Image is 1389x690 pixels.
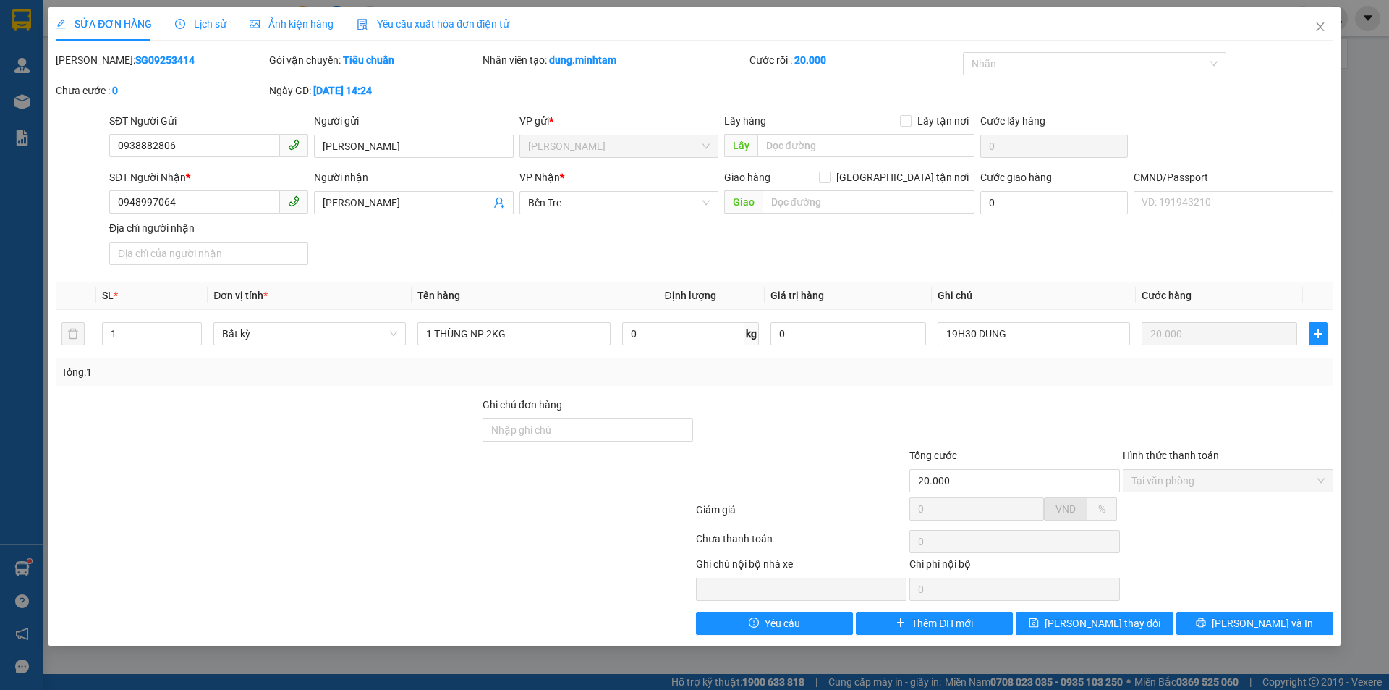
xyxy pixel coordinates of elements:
span: SỬA ĐƠN HÀNG [56,18,152,30]
span: Giao hàng [724,172,770,183]
span: Bến Tre [528,192,710,214]
span: Tổng cước [909,450,957,461]
div: Cước rồi : [749,52,960,68]
span: plus [1309,328,1327,340]
span: Lịch sử [175,18,226,30]
span: Yêu cầu [765,615,800,631]
span: save [1029,618,1039,629]
div: Tổng: 1 [61,364,536,380]
span: Tại văn phòng [1131,470,1325,492]
b: dung.minhtam [549,54,616,66]
input: 0 [1142,322,1297,345]
span: Lấy hàng [724,115,766,127]
div: Nhân viên tạo: [483,52,747,68]
div: Người nhận [314,169,513,185]
input: Ghi chú đơn hàng [483,418,693,442]
div: Giảm giá [694,502,908,527]
label: Ghi chú đơn hàng [483,399,562,411]
span: Bất kỳ [222,323,397,345]
span: plus [896,618,906,629]
span: Lấy tận nơi [912,113,974,129]
div: Người gửi [314,113,513,129]
input: Địa chỉ của người nhận [109,242,308,265]
span: phone [288,195,300,207]
span: edit [56,19,66,29]
span: picture [250,19,260,29]
span: Hồ Chí Minh [528,135,710,157]
input: Cước giao hàng [980,191,1128,214]
span: [PERSON_NAME] và In [1212,615,1313,631]
span: % [1098,503,1105,515]
div: Địa chỉ người nhận [109,220,308,236]
label: Cước lấy hàng [980,115,1045,127]
input: Dọc đường [757,134,974,157]
span: printer [1196,618,1206,629]
span: Yêu cầu xuất hóa đơn điện tử [357,18,509,30]
span: VND [1055,503,1076,515]
span: Giao [724,190,763,214]
button: plusThêm ĐH mới [856,612,1013,635]
input: Cước lấy hàng [980,135,1128,158]
button: delete [61,322,85,345]
b: SG09253414 [135,54,195,66]
div: Ghi chú nội bộ nhà xe [696,556,906,578]
div: Gói vận chuyển: [269,52,480,68]
span: [PERSON_NAME] thay đổi [1045,615,1160,631]
input: Dọc đường [763,190,974,214]
div: CMND/Passport [1134,169,1333,185]
b: 0 [112,85,118,96]
span: kg [744,322,759,345]
span: Đơn vị tính [213,290,268,301]
span: Ảnh kiện hàng [250,18,334,30]
span: VP Nhận [519,172,560,183]
span: Giá trị hàng [770,290,824,301]
div: Chưa cước : [56,83,266,98]
span: phone [288,139,300,151]
span: Định lượng [665,290,716,301]
span: user-add [493,197,505,209]
button: printer[PERSON_NAME] và In [1176,612,1333,635]
input: VD: Bàn, Ghế [417,322,610,345]
div: Ngày GD: [269,83,480,98]
b: 20.000 [794,54,826,66]
span: clock-circle [175,19,185,29]
th: Ghi chú [932,282,1136,310]
span: Thêm ĐH mới [912,615,973,631]
button: Close [1300,7,1341,48]
b: Tiêu chuẩn [343,54,394,66]
img: icon [357,19,368,30]
button: plus [1309,322,1328,345]
b: [DATE] 14:24 [313,85,372,96]
span: Lấy [724,134,757,157]
span: close [1314,21,1326,33]
label: Cước giao hàng [980,172,1052,183]
div: [PERSON_NAME]: [56,52,266,68]
span: [GEOGRAPHIC_DATA] tận nơi [831,169,974,185]
div: Chi phí nội bộ [909,556,1120,578]
label: Hình thức thanh toán [1123,450,1219,461]
span: Tên hàng [417,290,460,301]
span: exclamation-circle [749,618,759,629]
button: save[PERSON_NAME] thay đổi [1016,612,1173,635]
span: Cước hàng [1142,290,1192,301]
button: exclamation-circleYêu cầu [696,612,853,635]
div: VP gửi [519,113,718,129]
div: SĐT Người Gửi [109,113,308,129]
input: Ghi Chú [938,322,1130,345]
span: SL [102,290,114,301]
div: Chưa thanh toán [694,531,908,556]
div: SĐT Người Nhận [109,169,308,185]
